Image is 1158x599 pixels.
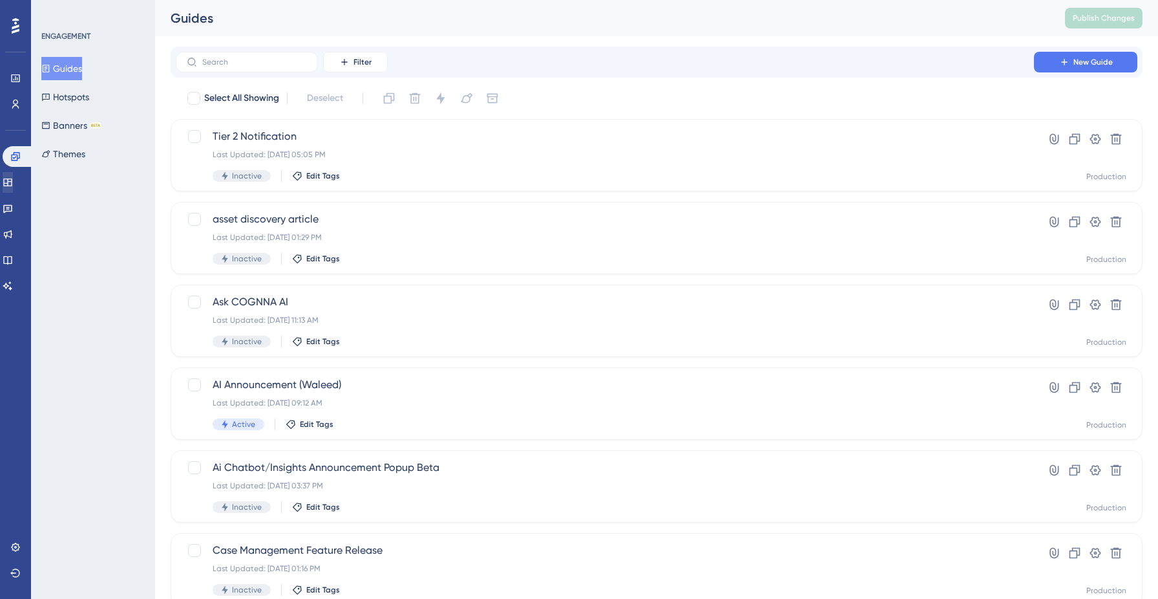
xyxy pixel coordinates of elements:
span: New Guide [1073,57,1113,67]
span: Active [232,419,255,430]
div: BETA [90,122,101,129]
span: Edit Tags [306,254,340,264]
button: BannersBETA [41,114,101,137]
span: asset discovery article [213,212,997,227]
span: Case Management Feature Release [213,543,997,558]
button: Edit Tags [292,171,340,181]
button: Guides [41,57,82,80]
div: Last Updated: [DATE] 03:37 PM [213,481,997,491]
div: Production [1086,503,1126,513]
span: Edit Tags [300,419,333,430]
span: Inactive [232,502,262,512]
span: Edit Tags [306,585,340,595]
button: Filter [323,52,388,72]
div: Last Updated: [DATE] 05:05 PM [213,149,997,160]
button: Edit Tags [292,585,340,595]
span: Edit Tags [306,171,340,181]
div: Production [1086,254,1126,265]
div: Production [1086,585,1126,596]
button: Deselect [295,87,355,110]
span: Select All Showing [204,91,279,106]
span: Publish Changes [1073,13,1135,23]
div: Production [1086,171,1126,182]
button: Edit Tags [292,502,340,512]
span: Ask COGNNA AI [213,294,997,310]
input: Search [202,58,307,67]
div: Production [1086,420,1126,430]
div: Last Updated: [DATE] 01:29 PM [213,232,997,243]
div: Production [1086,337,1126,347]
div: Last Updated: [DATE] 11:13 AM [213,315,997,325]
span: AI Announcement (Waleed) [213,377,997,393]
span: Inactive [232,585,262,595]
button: Edit Tags [292,336,340,347]
button: Edit Tags [292,254,340,264]
div: Last Updated: [DATE] 09:12 AM [213,398,997,408]
span: Deselect [307,91,343,106]
span: Tier 2 Notification [213,129,997,144]
div: ENGAGEMENT [41,31,90,41]
button: Themes [41,142,85,166]
div: Guides [171,9,1033,27]
span: Filter [353,57,372,67]
span: Inactive [232,254,262,264]
span: Inactive [232,171,262,181]
span: Edit Tags [306,502,340,512]
span: Inactive [232,336,262,347]
button: Edit Tags [286,419,333,430]
span: Edit Tags [306,336,340,347]
span: Ai Chatbot/Insights Announcement Popup Beta [213,460,997,475]
div: Last Updated: [DATE] 01:16 PM [213,563,997,574]
button: Hotspots [41,85,89,109]
button: New Guide [1034,52,1137,72]
button: Publish Changes [1065,8,1142,28]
